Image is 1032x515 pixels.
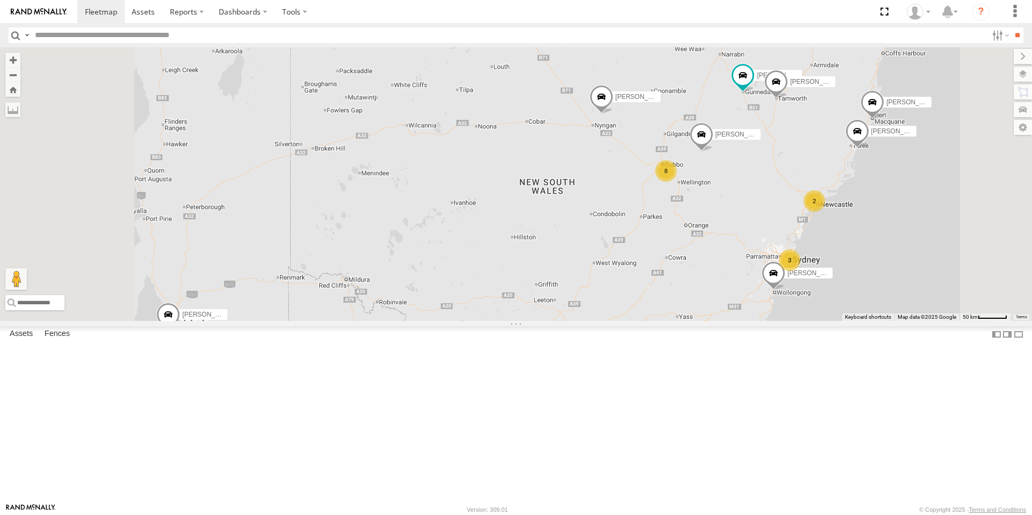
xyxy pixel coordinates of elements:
div: 2 [804,190,825,212]
span: Map data ©2025 Google [898,314,956,320]
div: 8 [655,160,677,182]
a: Visit our Website [6,504,55,515]
span: [PERSON_NAME] [871,127,924,134]
div: MJ Williamson [903,4,934,20]
i: ? [972,3,990,20]
label: Dock Summary Table to the Right [1002,326,1013,342]
label: Dock Summary Table to the Left [991,326,1002,342]
button: Map scale: 50 km per 51 pixels [959,313,1010,321]
div: Version: 309.01 [467,506,508,513]
a: Terms and Conditions [969,506,1026,513]
label: Map Settings [1014,120,1032,135]
div: 3 [779,249,800,271]
span: [PERSON_NAME] [615,93,669,101]
span: [PERSON_NAME] [757,71,810,78]
button: Drag Pegman onto the map to open Street View [5,268,27,290]
button: Zoom Home [5,82,20,97]
a: Terms (opens in new tab) [1016,314,1027,319]
span: [PERSON_NAME] - NEW ute [182,310,267,318]
div: © Copyright 2025 - [919,506,1026,513]
img: rand-logo.svg [11,8,67,16]
button: Keyboard shortcuts [845,313,891,321]
label: Search Query [23,27,31,43]
button: Zoom in [5,53,20,67]
button: Zoom out [5,67,20,82]
label: Fences [39,327,75,342]
span: [PERSON_NAME] [886,98,940,106]
label: Measure [5,102,20,117]
span: [PERSON_NAME] [787,269,841,276]
span: 50 km [963,314,978,320]
span: [PERSON_NAME] [790,77,843,85]
span: [PERSON_NAME] [715,130,769,138]
label: Assets [4,327,38,342]
label: Search Filter Options [988,27,1011,43]
label: Hide Summary Table [1013,326,1024,342]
